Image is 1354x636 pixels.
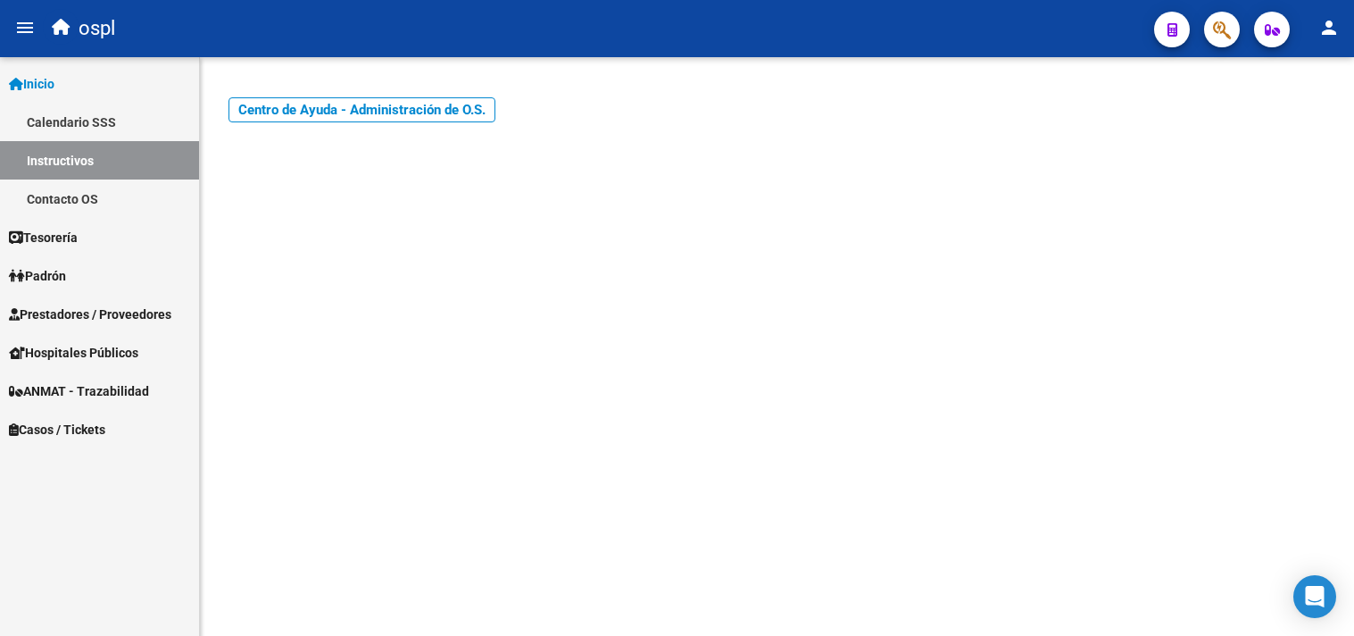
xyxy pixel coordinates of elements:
[9,305,171,324] span: Prestadores / Proveedores
[9,381,149,401] span: ANMAT - Trazabilidad
[1318,17,1340,38] mat-icon: person
[1293,575,1336,618] div: Open Intercom Messenger
[9,228,78,247] span: Tesorería
[9,266,66,286] span: Padrón
[9,420,105,439] span: Casos / Tickets
[9,343,138,363] span: Hospitales Públicos
[14,17,36,38] mat-icon: menu
[228,97,495,122] a: Centro de Ayuda - Administración de O.S.
[79,9,115,48] span: ospl
[9,74,54,94] span: Inicio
